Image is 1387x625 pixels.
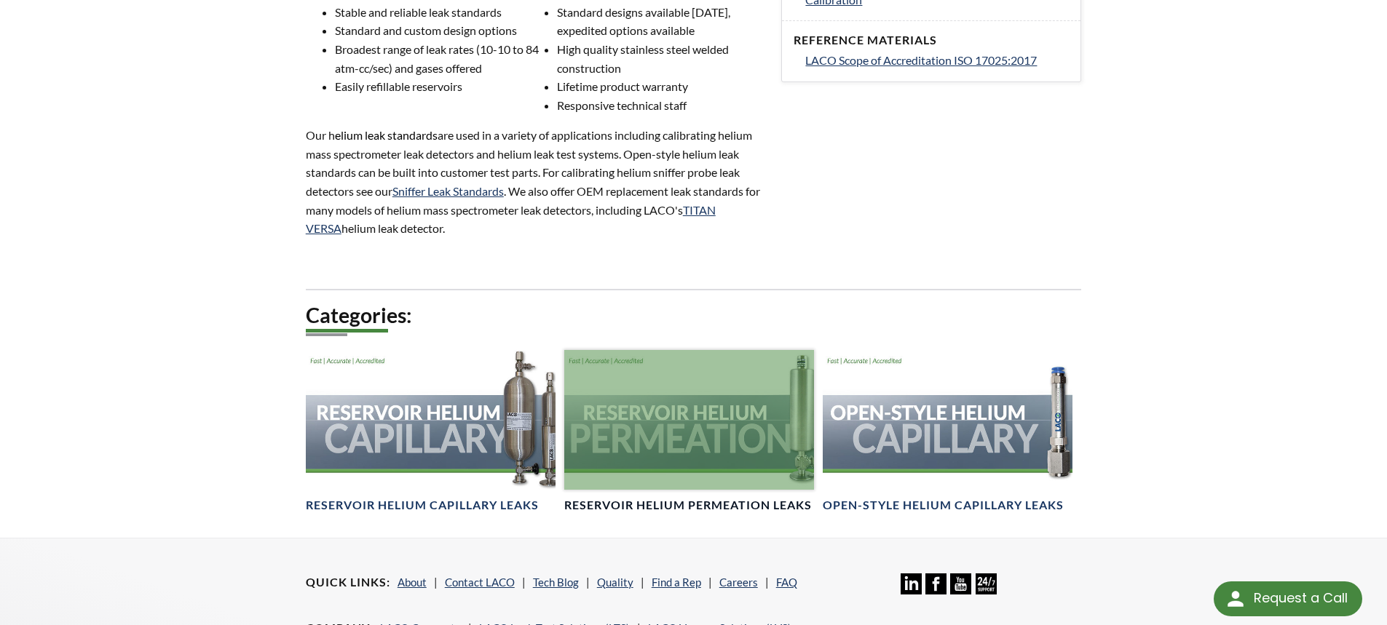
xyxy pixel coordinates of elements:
[306,575,390,590] h4: Quick Links
[597,576,633,589] a: Quality
[398,576,427,589] a: About
[805,53,1037,67] span: LACO Scope of Accreditation ISO 17025:2017
[557,40,764,77] li: High quality stainless steel welded construction
[306,350,556,514] a: Reservoir Helium Capillary headerReservoir Helium Capillary Leaks
[1214,581,1362,616] div: Request a Call
[392,184,504,198] a: Sniffer Leak Standards
[823,498,1064,513] h4: Open-Style Helium Capillary Leaks
[557,77,764,96] li: Lifetime product warranty
[823,350,1072,514] a: Open-Style Helium Capillary headerOpen-Style Helium Capillary Leaks
[445,576,515,589] a: Contact LACO
[1254,581,1348,615] div: Request a Call
[719,576,758,589] a: Careers
[557,3,764,40] li: Standard designs available [DATE], expedited options available
[805,51,1069,70] a: LACO Scope of Accreditation ISO 17025:2017
[335,40,542,77] li: Broadest range of leak rates (10-10 to 84 atm-cc/sec) and gases offered
[976,584,997,597] a: 24/7 Support
[306,302,1082,329] h2: Categories:
[306,498,539,513] h4: Reservoir Helium Capillary Leaks
[564,498,812,513] h4: Reservoir Helium Permeation Leaks
[652,576,701,589] a: Find a Rep
[1224,587,1247,610] img: round button
[976,573,997,594] img: 24/7 Support Icon
[533,576,579,589] a: Tech Blog
[335,21,542,40] li: Standard and custom design options
[335,3,542,22] li: Stable and reliable leak standards
[335,128,438,142] span: elium leak standards
[306,126,764,238] p: Our h are used in a variety of applications including calibrating helium mass spectrometer leak d...
[557,96,764,115] li: Responsive technical staff
[776,576,797,589] a: FAQ
[564,350,814,514] a: Reservoir Helium PermeationReservoir Helium Permeation Leaks
[794,33,1069,48] h4: Reference Materials
[335,77,542,96] li: Easily refillable reservoirs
